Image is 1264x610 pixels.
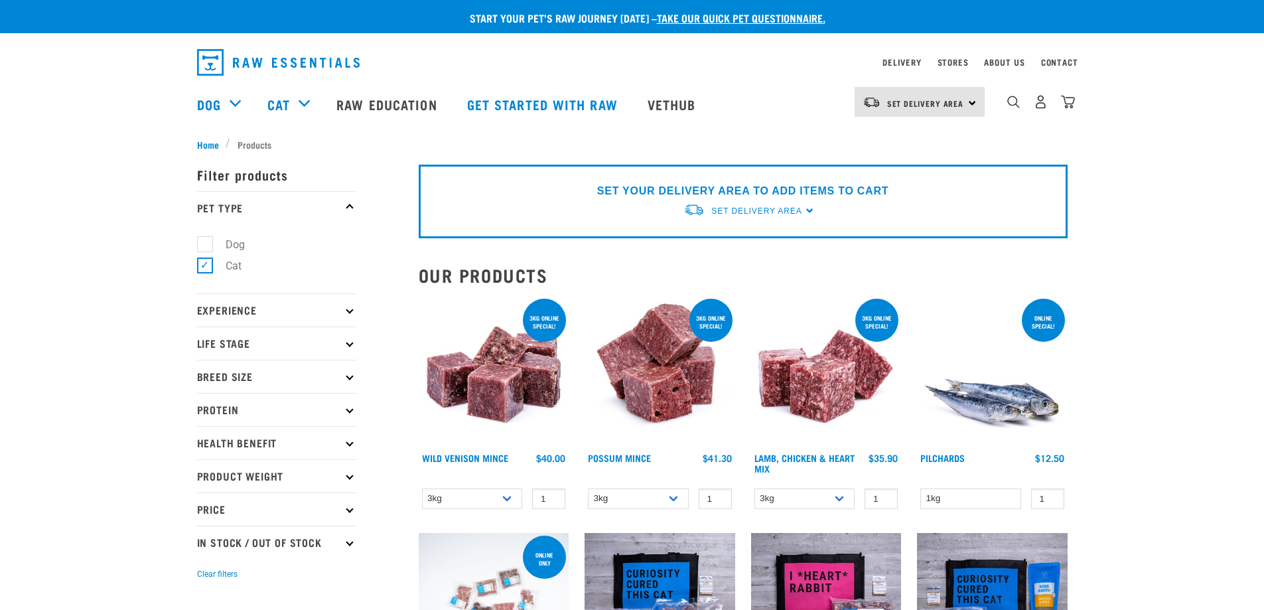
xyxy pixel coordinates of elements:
[523,545,566,573] div: ONLINE ONLY
[197,293,356,327] p: Experience
[532,489,565,509] input: 1
[1041,60,1078,64] a: Contact
[938,60,969,64] a: Stores
[197,526,356,559] p: In Stock / Out Of Stock
[204,258,247,274] label: Cat
[882,60,921,64] a: Delivery
[887,101,964,106] span: Set Delivery Area
[1022,308,1065,336] div: ONLINE SPECIAL!
[863,96,880,108] img: van-moving.png
[267,94,290,114] a: Cat
[597,183,888,199] p: SET YOUR DELIVERY AREA TO ADD ITEMS TO CART
[197,393,356,426] p: Protein
[536,453,565,463] div: $40.00
[197,94,221,114] a: Dog
[197,360,356,393] p: Breed Size
[585,296,735,447] img: 1102 Possum Mince 01
[699,489,732,509] input: 1
[197,49,360,76] img: Raw Essentials Logo
[422,455,508,460] a: Wild Venison Mince
[197,459,356,493] p: Product Weight
[869,453,898,463] div: $35.90
[523,308,566,336] div: 3kg online special!
[1031,489,1064,509] input: 1
[588,455,651,460] a: Possum Mince
[920,455,965,460] a: Pilchards
[419,265,1068,285] h2: Our Products
[683,203,705,217] img: van-moving.png
[197,568,238,580] button: Clear filters
[197,158,356,191] p: Filter products
[197,137,1068,151] nav: breadcrumbs
[634,78,713,131] a: Vethub
[186,44,1078,81] nav: dropdown navigation
[855,308,898,336] div: 3kg online special!
[751,296,902,447] img: 1124 Lamb Chicken Heart Mix 01
[204,236,250,253] label: Dog
[454,78,634,131] a: Get started with Raw
[703,453,732,463] div: $41.30
[917,296,1068,447] img: Four Whole Pilchards
[984,60,1024,64] a: About Us
[754,455,855,471] a: Lamb, Chicken & Heart Mix
[197,426,356,459] p: Health Benefit
[197,493,356,526] p: Price
[1034,95,1048,109] img: user.png
[1061,95,1075,109] img: home-icon@2x.png
[197,137,219,151] span: Home
[657,15,825,21] a: take our quick pet questionnaire.
[197,137,226,151] a: Home
[419,296,569,447] img: Pile Of Cubed Wild Venison Mince For Pets
[1007,96,1020,108] img: home-icon-1@2x.png
[197,327,356,360] p: Life Stage
[197,191,356,224] p: Pet Type
[689,308,733,336] div: 3kg online special!
[711,206,802,216] span: Set Delivery Area
[865,489,898,509] input: 1
[323,78,453,131] a: Raw Education
[1035,453,1064,463] div: $12.50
